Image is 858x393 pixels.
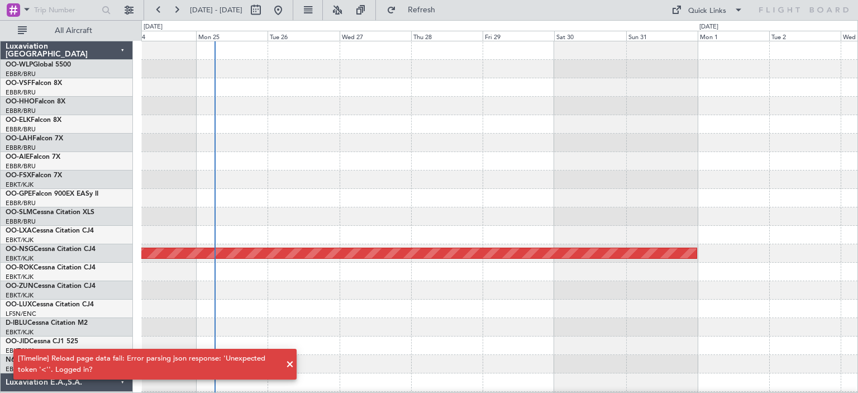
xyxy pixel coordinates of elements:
span: OO-ROK [6,264,34,271]
a: OO-FSXFalcon 7X [6,172,62,179]
a: OO-LAHFalcon 7X [6,135,63,142]
a: EBBR/BRU [6,199,36,207]
button: All Aircraft [12,22,121,40]
a: OO-WLPGlobal 5500 [6,61,71,68]
a: OO-SLMCessna Citation XLS [6,209,94,216]
span: [DATE] - [DATE] [190,5,242,15]
div: Sun 24 [125,31,196,41]
a: EBBR/BRU [6,88,36,97]
div: Thu 28 [411,31,483,41]
a: OO-LUXCessna Citation CJ4 [6,301,94,308]
span: OO-ZUN [6,283,34,290]
span: OO-NSG [6,246,34,253]
button: Refresh [382,1,449,19]
a: EBKT/KJK [6,181,34,189]
div: Tue 2 [769,31,841,41]
span: Refresh [398,6,445,14]
div: Fri 29 [483,31,554,41]
div: Sat 30 [554,31,626,41]
a: EBKT/KJK [6,291,34,300]
div: Quick Links [688,6,726,17]
div: [DATE] [699,22,718,32]
span: OO-LXA [6,228,32,234]
div: Mon 25 [196,31,268,41]
a: LFSN/ENC [6,310,36,318]
span: OO-LAH [6,135,32,142]
a: EBKT/KJK [6,236,34,244]
a: EBBR/BRU [6,217,36,226]
a: EBBR/BRU [6,70,36,78]
div: [Timeline] Reload page data fail: Error parsing json response: 'Unexpected token '<''. Logged in? [18,353,280,375]
a: EBBR/BRU [6,162,36,171]
div: Wed 27 [340,31,411,41]
a: OO-VSFFalcon 8X [6,80,62,87]
a: OO-ROKCessna Citation CJ4 [6,264,96,271]
a: OO-AIEFalcon 7X [6,154,60,160]
a: OO-ELKFalcon 8X [6,117,61,124]
div: Mon 1 [698,31,769,41]
a: OO-ZUNCessna Citation CJ4 [6,283,96,290]
span: OO-WLP [6,61,33,68]
div: Sun 31 [626,31,698,41]
span: OO-SLM [6,209,32,216]
a: OO-LXACessna Citation CJ4 [6,228,94,234]
div: Tue 26 [268,31,339,41]
a: EBBR/BRU [6,144,36,152]
span: D-IBLU [6,320,27,326]
a: EBKT/KJK [6,254,34,263]
div: [DATE] [144,22,163,32]
a: OO-HHOFalcon 8X [6,98,65,105]
span: OO-LUX [6,301,32,308]
a: EBKT/KJK [6,273,34,281]
span: OO-VSF [6,80,31,87]
a: EBBR/BRU [6,125,36,134]
a: OO-NSGCessna Citation CJ4 [6,246,96,253]
span: OO-GPE [6,191,32,197]
span: OO-FSX [6,172,31,179]
a: EBBR/BRU [6,107,36,115]
span: OO-HHO [6,98,35,105]
span: OO-AIE [6,154,30,160]
button: Quick Links [666,1,749,19]
input: Trip Number [34,2,98,18]
a: OO-GPEFalcon 900EX EASy II [6,191,98,197]
span: All Aircraft [29,27,118,35]
a: EBKT/KJK [6,328,34,337]
span: OO-ELK [6,117,31,124]
a: D-IBLUCessna Citation M2 [6,320,88,326]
